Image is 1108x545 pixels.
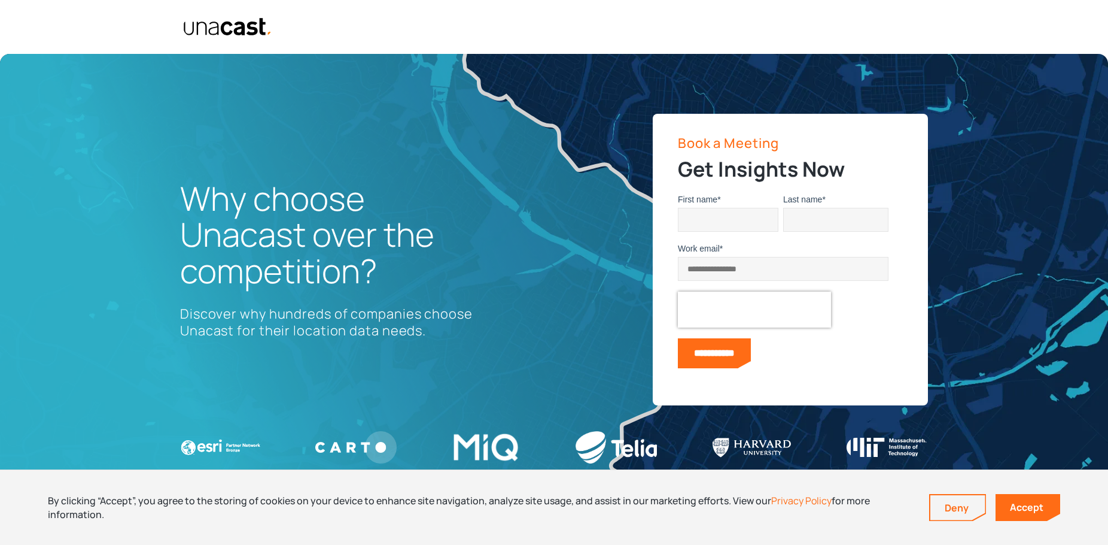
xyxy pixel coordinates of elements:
[678,195,717,204] span: First name
[48,494,911,521] div: By clicking “Accept”, you agree to the storing of cookies on your device to enhance site navigati...
[847,438,928,458] img: Massachusetts Institute of Technology logo
[678,244,720,253] span: Work email
[930,495,985,520] a: Deny
[180,305,479,339] p: Discover why hundreds of companies choose Unacast for their location data needs.
[177,17,272,37] a: home
[183,17,272,37] img: Unacast text logo
[678,135,896,151] p: Book a Meeting
[678,292,831,328] iframe: reCAPTCHA
[678,156,896,182] h2: Get Insights Now
[180,438,261,456] img: ESRI Logo white
[576,431,657,463] img: Telia logo
[771,494,832,507] a: Privacy Policy
[711,437,793,458] img: Harvard U Logo WHITE
[451,431,522,464] img: MIQ logo
[315,431,397,463] img: Carto logo WHITE
[996,494,1060,521] a: Accept
[180,180,479,289] h1: Why choose Unacast over the competition?
[783,195,822,204] span: Last name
